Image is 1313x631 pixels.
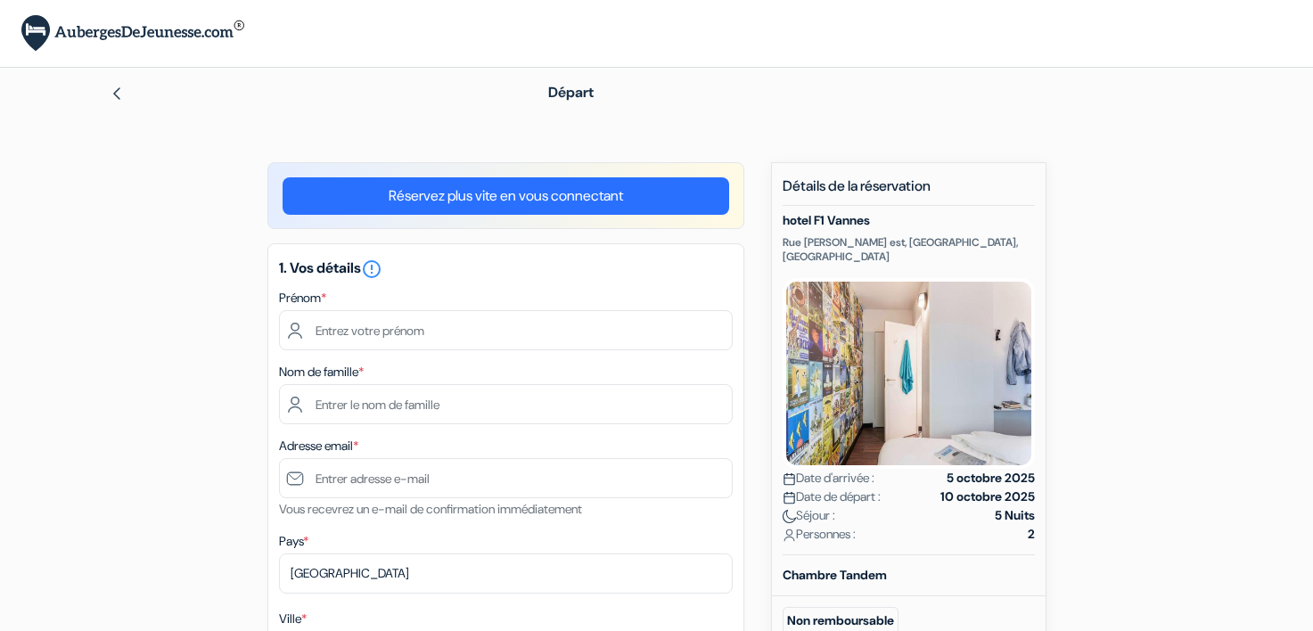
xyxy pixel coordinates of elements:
strong: 5 Nuits [995,506,1035,525]
label: Nom de famille [279,363,364,381]
label: Pays [279,532,308,551]
h5: hotel F1 Vannes [783,213,1035,228]
img: calendar.svg [783,491,796,504]
span: Personnes : [783,525,856,544]
img: calendar.svg [783,472,796,486]
a: error_outline [361,258,382,277]
strong: 5 octobre 2025 [947,469,1035,488]
img: left_arrow.svg [110,86,124,101]
span: Départ [548,83,594,102]
a: Réservez plus vite en vous connectant [283,177,729,215]
label: Adresse email [279,437,358,455]
input: Entrer adresse e-mail [279,458,733,498]
p: Rue [PERSON_NAME] est, [GEOGRAPHIC_DATA], [GEOGRAPHIC_DATA] [783,235,1035,264]
label: Prénom [279,289,326,307]
img: moon.svg [783,510,796,523]
img: user_icon.svg [783,529,796,542]
strong: 2 [1028,525,1035,544]
img: AubergesDeJeunesse.com [21,15,244,52]
i: error_outline [361,258,382,280]
small: Vous recevrez un e-mail de confirmation immédiatement [279,501,582,517]
label: Ville [279,610,307,628]
input: Entrer le nom de famille [279,384,733,424]
h5: Détails de la réservation [783,177,1035,206]
b: Chambre Tandem [783,567,887,583]
span: Date d'arrivée : [783,469,874,488]
input: Entrez votre prénom [279,310,733,350]
strong: 10 octobre 2025 [940,488,1035,506]
span: Séjour : [783,506,835,525]
span: Date de départ : [783,488,881,506]
h5: 1. Vos détails [279,258,733,280]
